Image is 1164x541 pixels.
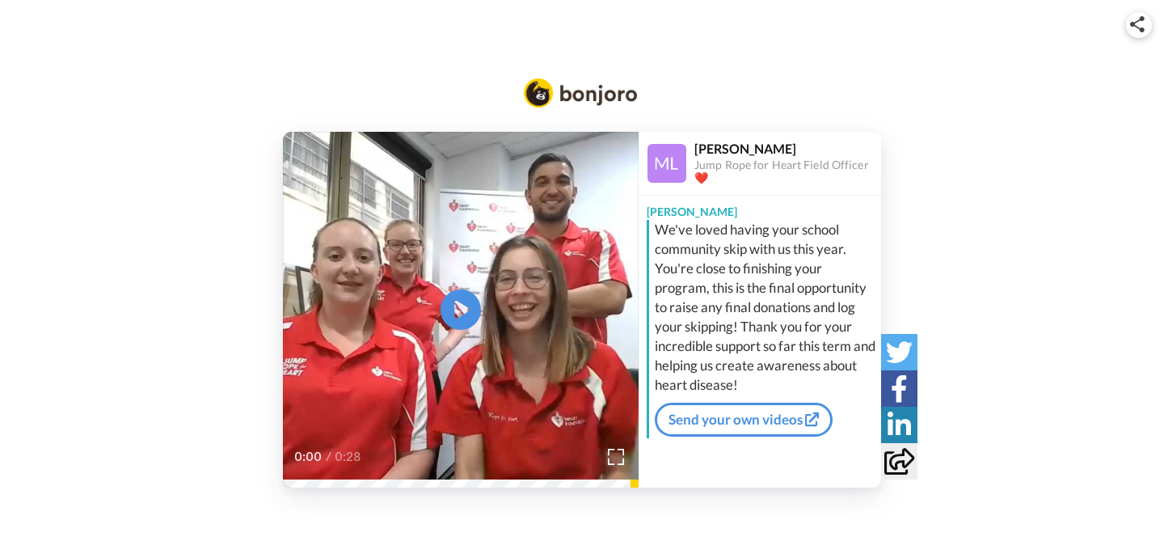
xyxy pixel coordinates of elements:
[647,144,686,183] img: Profile Image
[524,78,637,108] img: Bonjoro Logo
[655,403,833,437] a: Send your own videos
[294,447,323,467] span: 0:00
[608,449,624,465] img: Full screen
[655,220,877,395] div: We've loved having your school community skip with us this year. You're close to finishing your p...
[694,158,880,186] div: Jump Rope for Heart Field Officer ❤️
[694,141,880,156] div: [PERSON_NAME]
[335,447,363,467] span: 0:28
[1130,16,1145,32] img: ic_share.svg
[326,447,331,467] span: /
[639,196,881,220] div: [PERSON_NAME]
